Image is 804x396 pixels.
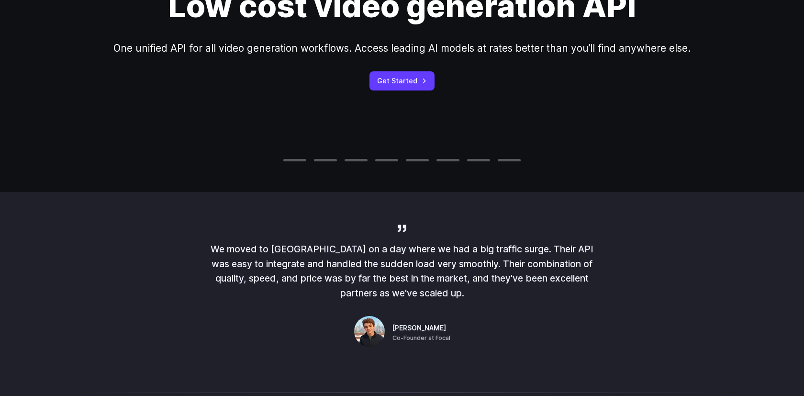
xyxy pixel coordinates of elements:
p: We moved to [GEOGRAPHIC_DATA] on a day where we had a big traffic surge. Their API was easy to in... [211,242,593,301]
span: [PERSON_NAME] [392,323,446,334]
a: Get Started [369,71,435,90]
img: Person [354,316,385,347]
span: Co-Founder at Focal [392,333,450,343]
p: One unified API for all video generation workflows. Access leading AI models at rates better than... [113,40,691,56]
